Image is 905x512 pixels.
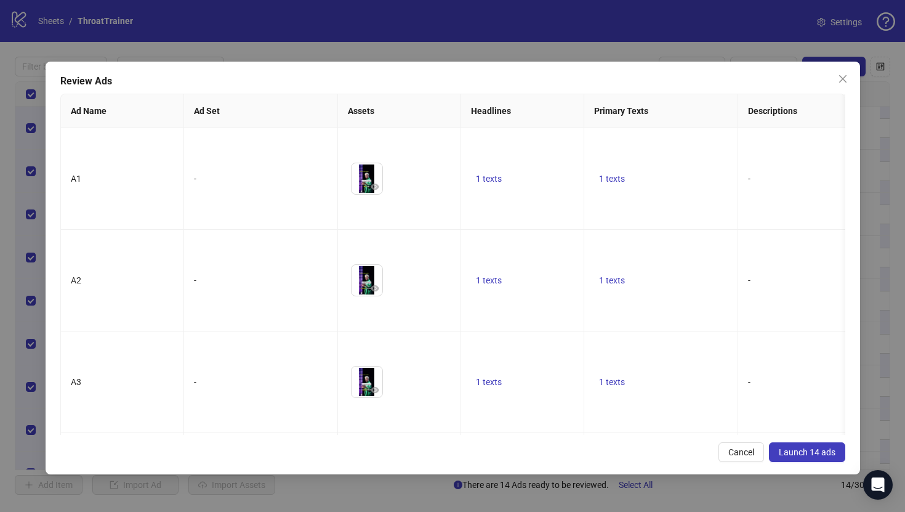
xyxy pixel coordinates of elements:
button: Launch 14 ads [769,442,845,462]
img: Asset 1 [352,265,382,296]
span: 1 texts [476,275,502,285]
button: Preview [368,179,382,194]
span: 1 texts [476,377,502,387]
div: Review Ads [60,74,845,89]
div: - [194,172,328,185]
span: 1 texts [599,174,625,184]
button: 1 texts [471,375,507,389]
button: 1 texts [471,171,507,186]
img: Asset 1 [352,367,382,397]
span: Launch 14 ads [779,447,835,457]
th: Descriptions [738,94,892,128]
span: 1 texts [599,377,625,387]
button: 1 texts [594,273,630,288]
img: Asset 1 [352,163,382,194]
button: Close [833,69,853,89]
span: close [838,74,848,84]
span: A2 [71,275,81,285]
span: Cancel [728,447,754,457]
th: Ad Set [184,94,338,128]
span: - [748,174,750,184]
span: eye [371,386,379,394]
div: Open Intercom Messenger [863,470,893,500]
th: Ad Name [61,94,184,128]
span: A3 [71,377,81,387]
span: - [748,275,750,285]
th: Primary Texts [584,94,738,128]
span: eye [371,284,379,293]
span: A1 [71,174,81,184]
button: Preview [368,383,382,397]
button: 1 texts [471,273,507,288]
span: 1 texts [476,174,502,184]
th: Headlines [461,94,584,128]
span: - [748,377,750,387]
span: eye [371,182,379,191]
button: 1 texts [594,171,630,186]
div: - [194,274,328,287]
button: 1 texts [594,375,630,389]
div: - [194,375,328,389]
th: Assets [338,94,461,128]
button: Preview [368,281,382,296]
button: Cancel [718,442,764,462]
span: 1 texts [599,275,625,285]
